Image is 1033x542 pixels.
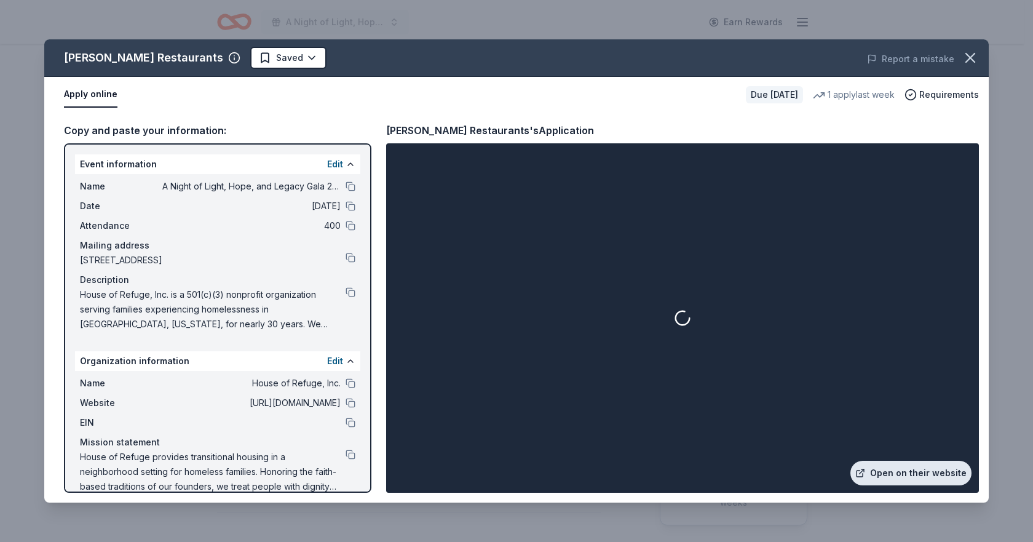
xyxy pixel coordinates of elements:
[80,199,162,213] span: Date
[80,238,355,253] div: Mailing address
[75,351,360,371] div: Organization information
[276,50,303,65] span: Saved
[75,154,360,174] div: Event information
[64,48,223,68] div: [PERSON_NAME] Restaurants
[850,461,972,485] a: Open on their website
[80,435,355,450] div: Mission statement
[64,82,117,108] button: Apply online
[80,376,162,391] span: Name
[919,87,979,102] span: Requirements
[386,122,594,138] div: [PERSON_NAME] Restaurants's Application
[64,122,371,138] div: Copy and paste your information:
[904,87,979,102] button: Requirements
[162,218,341,233] span: 400
[162,396,341,410] span: [URL][DOMAIN_NAME]
[327,354,343,369] button: Edit
[250,47,327,69] button: Saved
[746,86,803,103] div: Due [DATE]
[80,179,162,194] span: Name
[813,87,895,102] div: 1 apply last week
[80,273,355,287] div: Description
[867,52,954,66] button: Report a mistake
[162,376,341,391] span: House of Refuge, Inc.
[327,157,343,172] button: Edit
[80,450,346,494] span: House of Refuge provides transitional housing in a neighborhood setting for homeless families. Ho...
[80,253,346,268] span: [STREET_ADDRESS]
[80,415,162,430] span: EIN
[162,199,341,213] span: [DATE]
[80,396,162,410] span: Website
[80,287,346,332] span: House of Refuge, Inc. is a 501(c)(3) nonprofit organization serving families experiencing homeles...
[162,179,341,194] span: A Night of Light, Hope, and Legacy Gala 2026
[80,218,162,233] span: Attendance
